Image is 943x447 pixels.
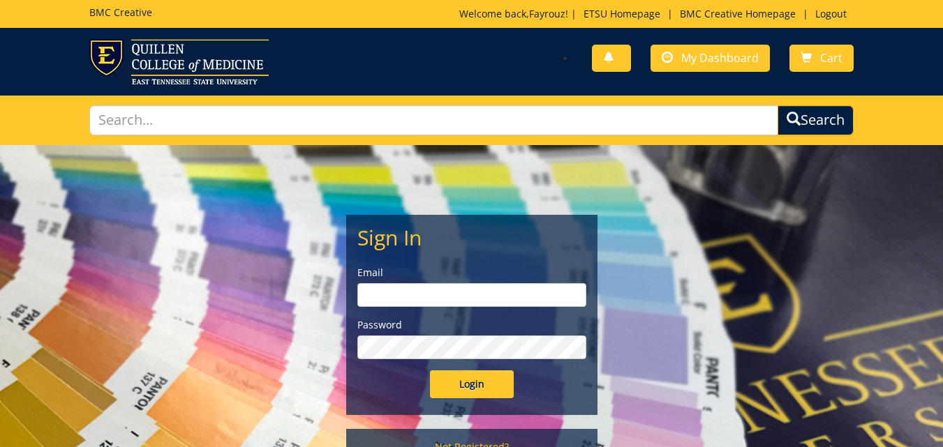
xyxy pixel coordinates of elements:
p: Welcome back, ! | | | [459,7,854,21]
a: Fayrouz [529,7,565,20]
label: Password [357,318,586,332]
a: Cart [789,45,854,72]
input: Search... [89,105,779,135]
span: My Dashboard [681,50,759,66]
h5: BMC Creative [89,7,152,17]
span: Cart [820,50,842,66]
input: Login [430,370,514,398]
label: Email [357,266,586,280]
a: BMC Creative Homepage [673,7,803,20]
h2: Sign In [357,226,586,249]
a: My Dashboard [651,45,770,72]
a: Logout [808,7,854,20]
img: ETSU logo [89,39,269,84]
button: Search [778,105,854,135]
a: ETSU Homepage [577,7,667,20]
